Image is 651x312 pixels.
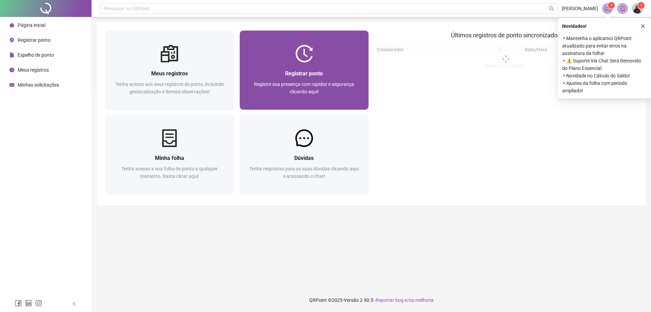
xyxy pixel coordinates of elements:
[105,115,234,194] a: Minha folhaTenha acesso a sua folha de ponto a qualquer momento. Basta clicar aqui!
[240,31,369,110] a: Registrar pontoRegistre sua presença com rapidez e segurança clicando aqui!
[9,53,14,57] span: file
[610,3,613,8] span: 1
[72,301,77,306] span: left
[155,155,184,161] span: Minha folha
[18,37,51,43] span: Registrar ponto
[562,57,647,72] span: ⚬ ⚠️ Suporte Via Chat Será Removido do Plano Essencial
[151,70,188,77] span: Meus registros
[451,32,560,39] span: Últimos registros de ponto sincronizados
[632,3,643,14] img: 83527
[9,68,14,72] span: clock-circle
[562,72,647,79] span: ⚬ Novidade no Cálculo do Saldo!
[549,6,554,11] span: search
[249,166,359,179] span: Tenha respostas para as suas dúvidas clicando aqui e acessando o chat!
[18,22,45,28] span: Página inicial
[9,38,14,42] span: environment
[25,300,32,307] span: linkedin
[92,288,651,312] footer: QRPoint © 2025 - 2.90.5 -
[294,155,314,161] span: Dúvidas
[619,5,626,12] span: bell
[640,24,645,29] span: close
[240,115,369,194] a: DúvidasTenha respostas para as suas dúvidas clicando aqui e acessando o chat!
[121,166,218,179] span: Tenha acesso a sua folha de ponto a qualquer momento. Basta clicar aqui!
[35,300,42,307] span: instagram
[105,31,234,110] a: Meus registrosTenha acesso aos seus registros de ponto, incluindo geolocalização e demais observa...
[562,22,587,30] span: Novidades !
[376,297,434,303] span: Reportar bug e/ou melhoria
[608,2,615,9] sup: 1
[18,67,49,73] span: Meus registros
[640,3,643,8] span: 1
[344,297,359,303] span: Versão
[562,5,598,12] span: [PERSON_NAME]
[562,35,647,57] span: ⚬ Mantenha o aplicativo QRPoint atualizado para evitar erros na assinatura da folha!
[18,52,54,58] span: Espelho de ponto
[115,81,224,94] span: Tenha acesso aos seus registros de ponto, incluindo geolocalização e demais observações!
[9,23,14,27] span: home
[254,81,354,94] span: Registre sua presença com rapidez e segurança clicando aqui!
[15,300,22,307] span: facebook
[9,82,14,87] span: schedule
[605,5,611,12] span: notification
[638,2,645,9] sup: Atualize o seu contato no menu Meus Dados
[285,70,323,77] span: Registrar ponto
[18,82,59,88] span: Minhas solicitações
[562,79,647,94] span: ⚬ Ajustes da folha com período ampliado!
